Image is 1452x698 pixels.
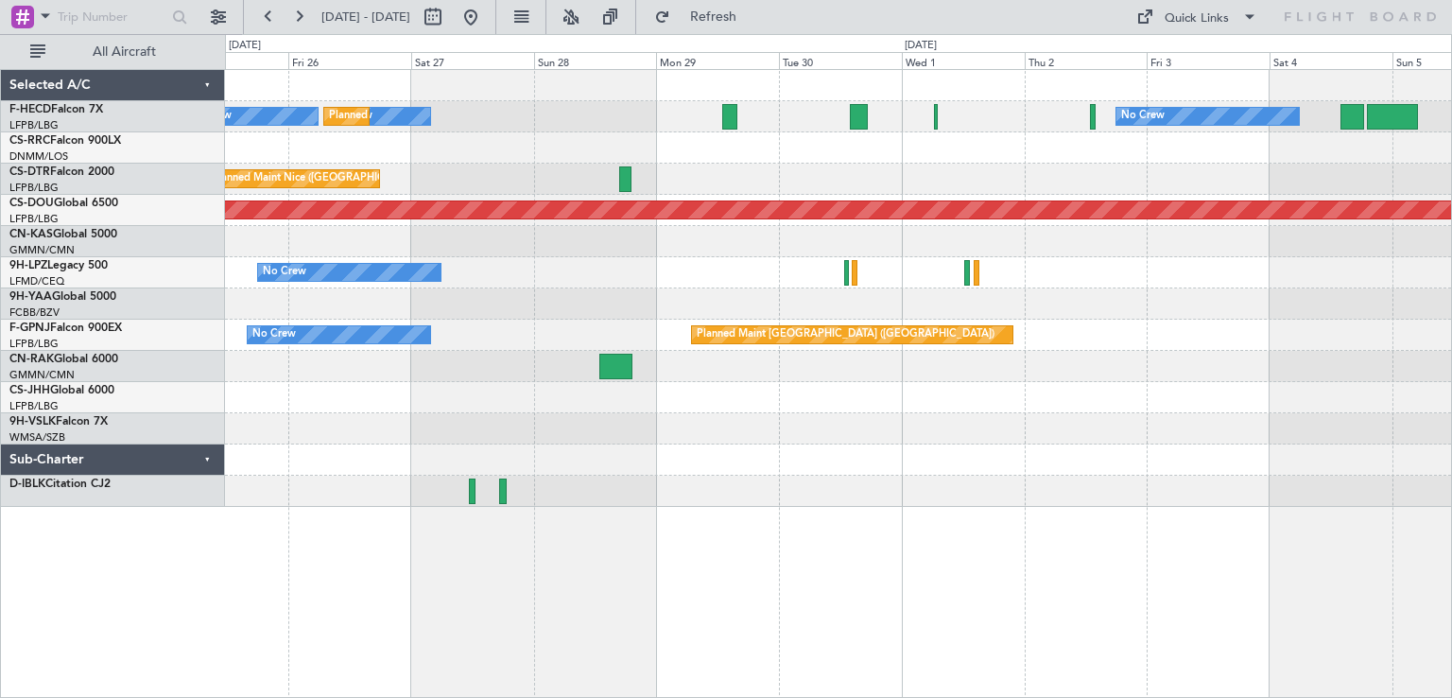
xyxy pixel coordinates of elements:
span: CS-JHH [9,385,50,396]
a: 9H-YAAGlobal 5000 [9,291,116,303]
a: LFPB/LBG [9,337,59,351]
div: Sat 4 [1270,52,1392,69]
span: 9H-YAA [9,291,52,303]
div: [DATE] [229,38,261,54]
a: F-HECDFalcon 7X [9,104,103,115]
div: [DATE] [905,38,937,54]
span: CS-RRC [9,135,50,147]
a: 9H-LPZLegacy 500 [9,260,108,271]
a: CS-JHHGlobal 6000 [9,385,114,396]
a: CS-RRCFalcon 900LX [9,135,121,147]
button: Refresh [646,2,759,32]
button: All Aircraft [21,37,205,67]
div: Wed 1 [902,52,1025,69]
div: Fri 3 [1147,52,1270,69]
span: 9H-VSLK [9,416,56,428]
span: F-GPNJ [9,323,50,334]
div: Thu 25 [165,52,288,69]
div: No Crew [252,321,296,349]
div: No Crew [263,258,306,287]
div: Quick Links [1165,9,1229,28]
a: CN-KASGlobal 5000 [9,229,117,240]
span: All Aircraft [49,45,199,59]
div: Sat 27 [411,52,534,69]
a: FCBB/BZV [9,305,60,320]
a: D-IBLKCitation CJ2 [9,479,111,490]
div: Sun 28 [534,52,657,69]
div: No Crew [1121,102,1165,131]
div: Planned Maint Nice ([GEOGRAPHIC_DATA]) [212,165,423,193]
span: CN-RAK [9,354,54,365]
a: LFPB/LBG [9,118,59,132]
a: DNMM/LOS [9,149,68,164]
a: WMSA/SZB [9,430,65,445]
div: Planned Maint [GEOGRAPHIC_DATA] ([GEOGRAPHIC_DATA]) [329,102,627,131]
span: F-HECD [9,104,51,115]
a: LFPB/LBG [9,399,59,413]
div: Tue 30 [779,52,902,69]
a: 9H-VSLKFalcon 7X [9,416,108,428]
span: 9H-LPZ [9,260,47,271]
a: GMMN/CMN [9,243,75,257]
span: Refresh [674,10,753,24]
span: CN-KAS [9,229,53,240]
div: Mon 29 [656,52,779,69]
div: Thu 2 [1025,52,1148,69]
a: CS-DTRFalcon 2000 [9,166,114,178]
div: Fri 26 [288,52,411,69]
a: LFMD/CEQ [9,274,64,288]
a: GMMN/CMN [9,368,75,382]
a: CS-DOUGlobal 6500 [9,198,118,209]
span: CS-DOU [9,198,54,209]
button: Quick Links [1127,2,1267,32]
div: Planned Maint [GEOGRAPHIC_DATA] ([GEOGRAPHIC_DATA]) [697,321,994,349]
span: [DATE] - [DATE] [321,9,410,26]
a: F-GPNJFalcon 900EX [9,323,122,334]
input: Trip Number [58,3,166,31]
span: CS-DTR [9,166,50,178]
span: D-IBLK [9,479,45,490]
a: CN-RAKGlobal 6000 [9,354,118,365]
a: LFPB/LBG [9,181,59,195]
a: LFPB/LBG [9,212,59,226]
